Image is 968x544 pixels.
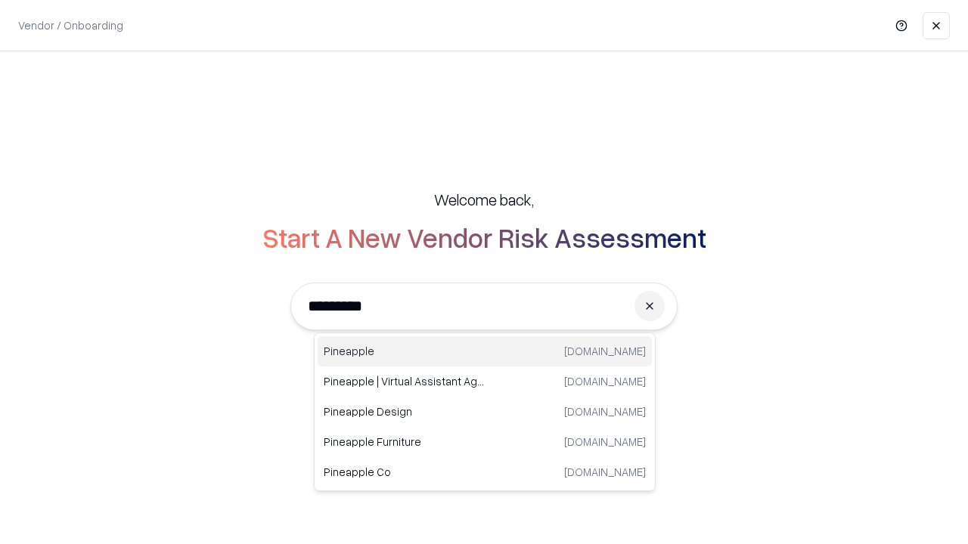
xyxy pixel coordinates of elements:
p: Pineapple Design [324,403,485,419]
p: Pineapple Furniture [324,434,485,450]
p: Pineapple | Virtual Assistant Agency [324,373,485,389]
p: Vendor / Onboarding [18,17,123,33]
p: [DOMAIN_NAME] [564,403,646,419]
p: Pineapple [324,343,485,359]
div: Suggestions [314,332,656,491]
p: [DOMAIN_NAME] [564,434,646,450]
p: Pineapple Co [324,464,485,480]
p: [DOMAIN_NAME] [564,464,646,480]
p: [DOMAIN_NAME] [564,373,646,389]
h2: Start A New Vendor Risk Assessment [262,222,706,252]
p: [DOMAIN_NAME] [564,343,646,359]
h5: Welcome back, [434,189,534,210]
